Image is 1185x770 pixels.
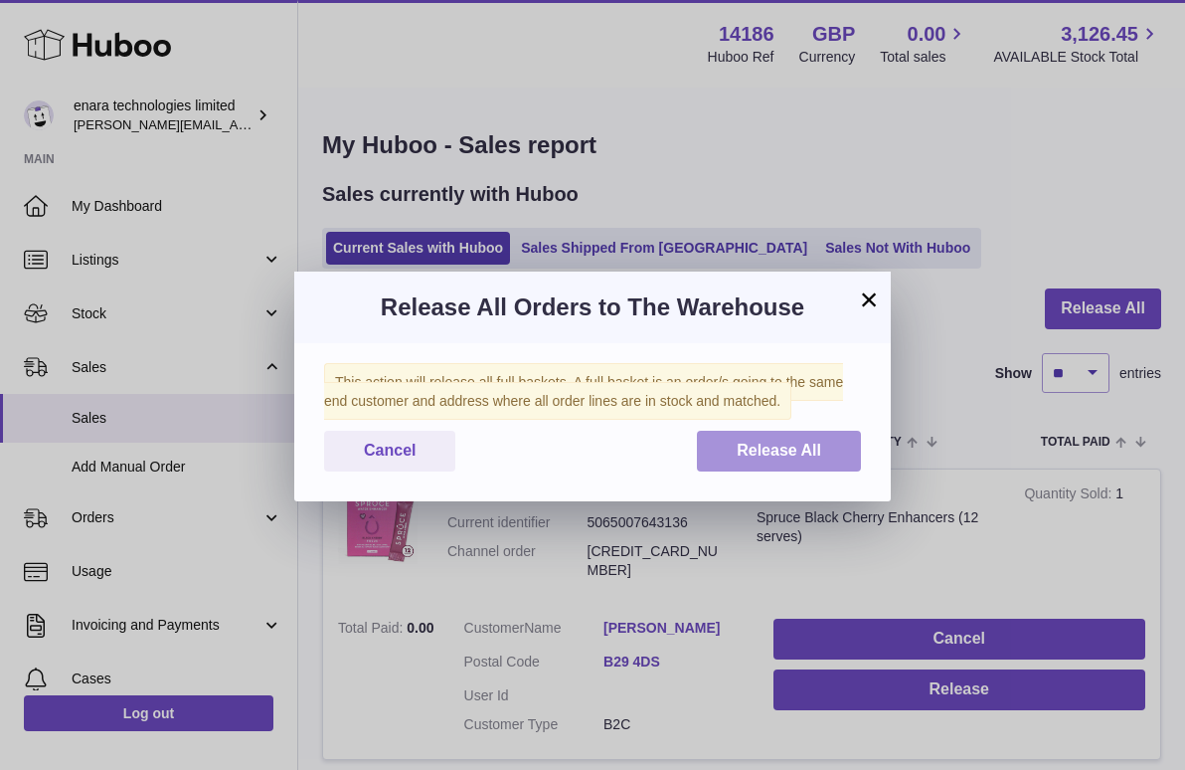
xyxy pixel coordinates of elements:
button: Cancel [324,431,455,472]
h3: Release All Orders to The Warehouse [324,291,861,323]
button: Release All [697,431,861,472]
button: × [857,288,881,311]
span: This action will release all full baskets. A full basket is an order/s going to the same end cust... [324,363,843,420]
span: Cancel [364,442,416,459]
span: Release All [737,442,821,459]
